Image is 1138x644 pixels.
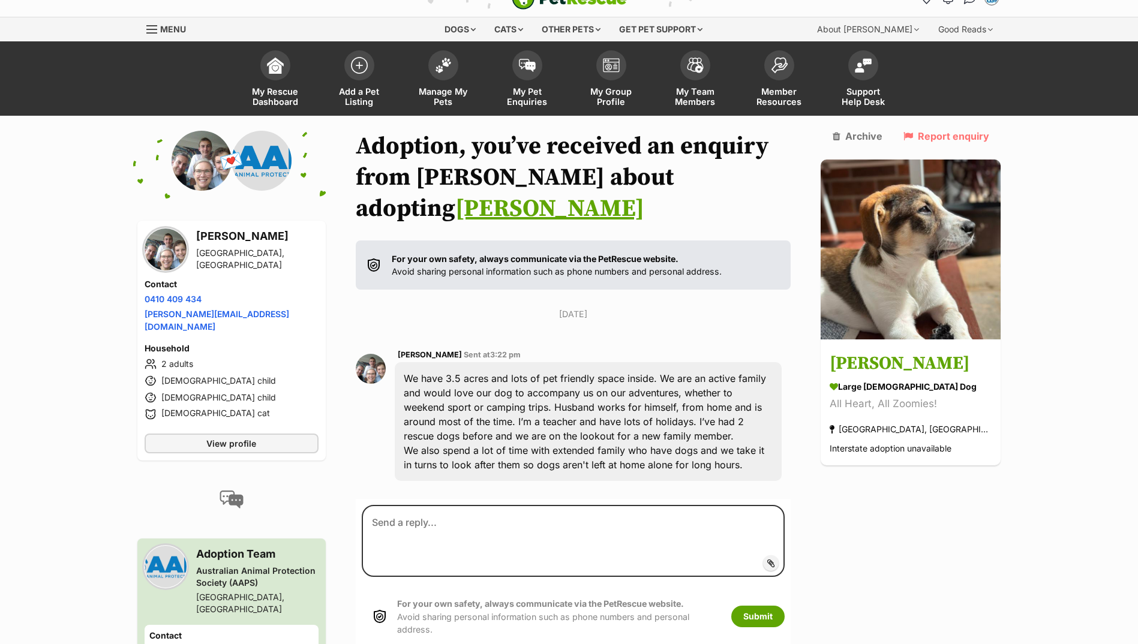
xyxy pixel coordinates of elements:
span: My Group Profile [584,86,638,107]
li: 2 adults [145,357,319,371]
a: 0410 409 434 [145,294,202,304]
div: Other pets [533,17,609,41]
strong: For your own safety, always communicate via the PetRescue website. [392,254,678,264]
a: View profile [145,434,319,453]
h4: Contact [145,278,319,290]
button: Submit [731,606,785,627]
img: Australian Animal Protection Society (AAPS) profile pic [145,546,187,588]
img: group-profile-icon-3fa3cf56718a62981997c0bc7e787c4b2cf8bcc04b72c1350f741eb67cf2f40e.svg [603,58,620,73]
a: [PERSON_NAME] [455,194,644,224]
a: Archive [833,131,882,142]
div: Dogs [436,17,484,41]
a: My Pet Enquiries [485,44,569,116]
h4: Contact [149,630,314,642]
a: Menu [146,17,194,39]
img: team-members-icon-5396bd8760b3fe7c0b43da4ab00e1e3bb1a5d9ba89233759b79545d2d3fc5d0d.svg [687,58,704,73]
span: [PERSON_NAME] [398,350,462,359]
div: large [DEMOGRAPHIC_DATA] Dog [830,381,992,393]
h4: Household [145,342,319,354]
div: Get pet support [611,17,711,41]
span: Interstate adoption unavailable [830,444,951,454]
a: My Group Profile [569,44,653,116]
span: My Team Members [668,86,722,107]
a: Manage My Pets [401,44,485,116]
span: View profile [206,437,256,450]
p: Avoid sharing personal information such as phone numbers and personal address. [397,597,719,636]
p: Avoid sharing personal information such as phone numbers and personal address. [392,252,722,278]
h3: [PERSON_NAME] [830,351,992,378]
h1: Adoption, you’ve received an enquiry from [PERSON_NAME] about adopting [356,131,791,224]
img: member-resources-icon-8e73f808a243e03378d46382f2149f9095a855e16c252ad45f914b54edf8863c.svg [771,57,788,73]
img: dashboard-icon-eb2f2d2d3e046f16d808141f083e7271f6b2e854fb5c12c21221c1fb7104beca.svg [267,57,284,74]
span: 3:22 pm [490,350,521,359]
div: About [PERSON_NAME] [809,17,927,41]
span: My Pet Enquiries [500,86,554,107]
img: pet-enquiries-icon-7e3ad2cf08bfb03b45e93fb7055b45f3efa6380592205ae92323e6603595dc1f.svg [519,59,536,72]
div: Good Reads [930,17,1001,41]
span: Menu [160,24,186,34]
div: We have 3.5 acres and lots of pet friendly space inside. We are an active family and would love o... [395,362,782,481]
span: Manage My Pets [416,86,470,107]
div: [GEOGRAPHIC_DATA], [GEOGRAPHIC_DATA] [196,591,319,615]
a: My Team Members [653,44,737,116]
img: add-pet-listing-icon-0afa8454b4691262ce3f59096e99ab1cd57d4a30225e0717b998d2c9b9846f56.svg [351,57,368,74]
li: [DEMOGRAPHIC_DATA] child [145,374,319,388]
span: 💌 [218,148,245,174]
div: Australian Animal Protection Society (AAPS) [196,565,319,589]
li: [DEMOGRAPHIC_DATA] child [145,390,319,405]
div: All Heart, All Zoomies! [830,396,992,413]
img: Bianca Quinn profile pic [145,228,187,270]
a: [PERSON_NAME] large [DEMOGRAPHIC_DATA] Dog All Heart, All Zoomies! [GEOGRAPHIC_DATA], [GEOGRAPHIC... [821,342,1001,466]
h3: [PERSON_NAME] [196,228,319,245]
img: conversation-icon-4a6f8262b818ee0b60e3300018af0b2d0b884aa5de6e9bcb8d3d4eeb1a70a7c4.svg [220,490,244,508]
a: Add a Pet Listing [317,44,401,116]
img: help-desk-icon-fdf02630f3aa405de69fd3d07c3f3aa587a6932b1a1747fa1d2bba05be0121f9.svg [855,58,872,73]
img: Bianca Quinn profile pic [356,354,386,384]
img: Australian Animal Protection Society (AAPS) profile pic [232,131,292,191]
span: Sent at [464,350,521,359]
img: Finn [821,160,1001,339]
span: Member Resources [752,86,806,107]
img: Bianca Quinn profile pic [172,131,232,191]
a: Report enquiry [903,131,989,142]
span: Add a Pet Listing [332,86,386,107]
div: [GEOGRAPHIC_DATA], [GEOGRAPHIC_DATA] [196,247,319,271]
p: [DATE] [356,308,791,320]
span: Support Help Desk [836,86,890,107]
div: Cats [486,17,532,41]
a: Member Resources [737,44,821,116]
a: My Rescue Dashboard [233,44,317,116]
span: My Rescue Dashboard [248,86,302,107]
li: [DEMOGRAPHIC_DATA] cat [145,407,319,422]
a: Support Help Desk [821,44,905,116]
div: [GEOGRAPHIC_DATA], [GEOGRAPHIC_DATA] [830,422,992,438]
img: manage-my-pets-icon-02211641906a0b7f246fdf0571729dbe1e7629f14944591b6c1af311fb30b64b.svg [435,58,452,73]
strong: For your own safety, always communicate via the PetRescue website. [397,598,684,609]
a: [PERSON_NAME][EMAIL_ADDRESS][DOMAIN_NAME] [145,309,289,332]
h3: Adoption Team [196,546,319,562]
